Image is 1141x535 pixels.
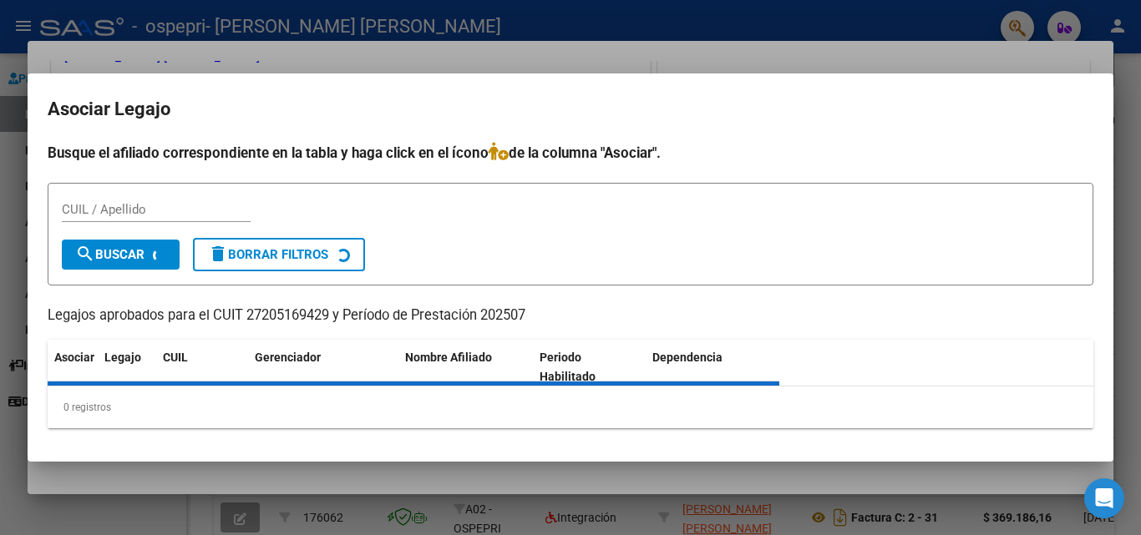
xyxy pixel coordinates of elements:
[540,351,596,383] span: Periodo Habilitado
[48,386,1093,428] div: 0 registros
[398,340,533,395] datatable-header-cell: Nombre Afiliado
[75,247,145,262] span: Buscar
[104,351,141,364] span: Legajo
[193,238,365,271] button: Borrar Filtros
[156,340,248,395] datatable-header-cell: CUIL
[405,351,492,364] span: Nombre Afiliado
[54,351,94,364] span: Asociar
[646,340,780,395] datatable-header-cell: Dependencia
[62,240,180,270] button: Buscar
[48,93,1093,125] h2: Asociar Legajo
[248,340,398,395] datatable-header-cell: Gerenciador
[652,351,723,364] span: Dependencia
[75,244,95,264] mat-icon: search
[98,340,156,395] datatable-header-cell: Legajo
[208,247,328,262] span: Borrar Filtros
[48,340,98,395] datatable-header-cell: Asociar
[48,305,1093,326] p: Legajos aprobados para el CUIT 27205169429 y Período de Prestación 202507
[163,351,188,364] span: CUIL
[533,340,646,395] datatable-header-cell: Periodo Habilitado
[255,351,321,364] span: Gerenciador
[48,142,1093,164] h4: Busque el afiliado correspondiente en la tabla y haga click en el ícono de la columna "Asociar".
[1084,478,1124,518] div: Open Intercom Messenger
[208,244,228,264] mat-icon: delete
